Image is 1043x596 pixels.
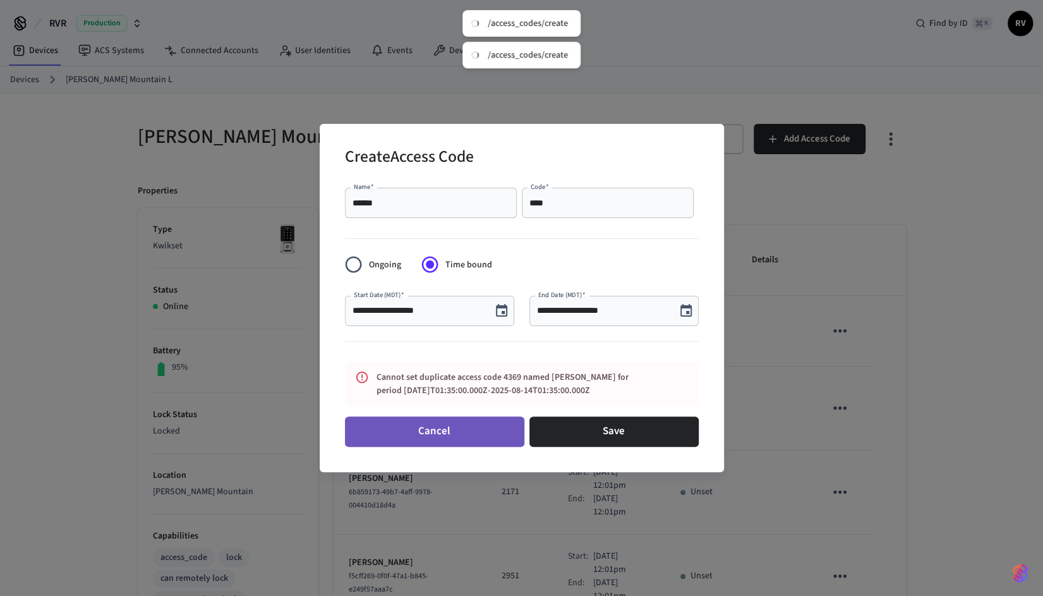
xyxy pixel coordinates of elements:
[377,366,643,403] div: Cannot set duplicate access code 4369 named [PERSON_NAME] for period [DATE]T01:35:00.000Z-2025-08...
[445,258,492,272] span: Time bound
[489,298,514,324] button: Choose date, selected date is Aug 11, 2025
[538,290,585,300] label: End Date (MDT)
[531,182,549,192] label: Code
[673,298,699,324] button: Choose date, selected date is Aug 13, 2025
[345,139,474,178] h2: Create Access Code
[1013,563,1028,583] img: SeamLogoGradient.69752ec5.svg
[488,18,568,29] div: /access_codes/create
[369,258,401,272] span: Ongoing
[345,417,524,447] button: Cancel
[529,417,699,447] button: Save
[354,290,404,300] label: Start Date (MDT)
[488,49,568,61] div: /access_codes/create
[354,182,374,192] label: Name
